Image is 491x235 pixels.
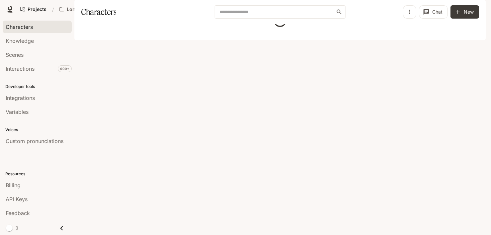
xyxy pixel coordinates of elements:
[81,5,116,19] h1: Characters
[67,7,92,12] p: Longbourn
[28,7,47,12] span: Projects
[56,3,103,16] button: Open workspace menu
[17,3,49,16] a: Go to projects
[419,5,448,19] button: Chat
[49,6,56,13] div: /
[450,5,479,19] button: New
